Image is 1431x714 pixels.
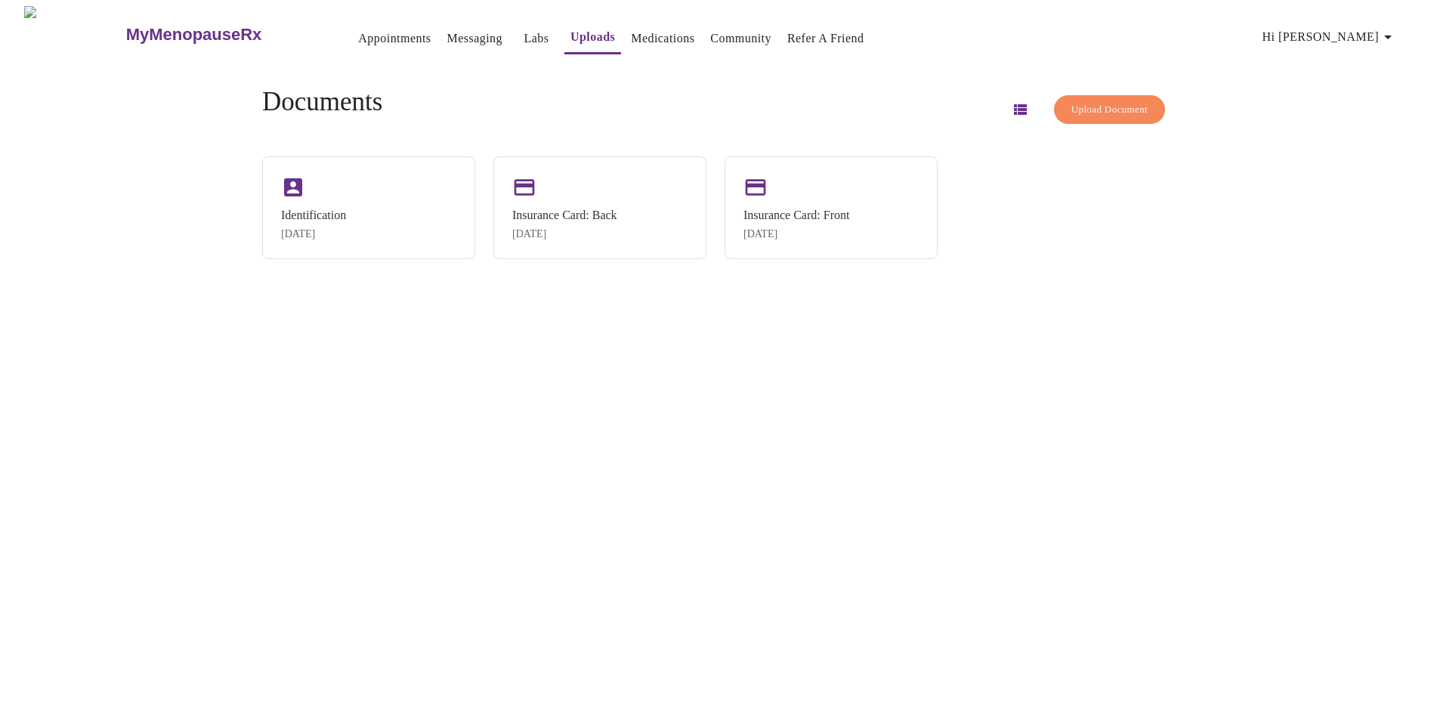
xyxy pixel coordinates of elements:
a: Community [710,28,771,49]
button: Hi [PERSON_NAME] [1256,22,1403,52]
button: Switch to list view [1002,91,1038,128]
a: MyMenopauseRx [124,8,322,61]
img: MyMenopauseRx Logo [24,6,124,63]
button: Messaging [441,23,508,54]
h4: Documents [262,87,382,117]
button: Appointments [352,23,437,54]
div: Insurance Card: Front [743,209,849,222]
h3: MyMenopauseRx [126,25,262,45]
div: [DATE] [281,228,346,240]
div: Identification [281,209,346,222]
a: Labs [524,28,549,49]
button: Refer a Friend [781,23,870,54]
button: Upload Document [1054,95,1165,125]
span: Upload Document [1071,101,1148,119]
a: Refer a Friend [787,28,864,49]
button: Medications [625,23,700,54]
div: [DATE] [743,228,849,240]
button: Community [704,23,777,54]
div: Insurance Card: Back [512,209,617,222]
span: Hi [PERSON_NAME] [1263,26,1397,48]
div: [DATE] [512,228,617,240]
a: Uploads [570,26,615,48]
a: Messaging [447,28,502,49]
a: Medications [631,28,694,49]
a: Appointments [358,28,431,49]
button: Uploads [564,22,621,54]
button: Labs [512,23,561,54]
